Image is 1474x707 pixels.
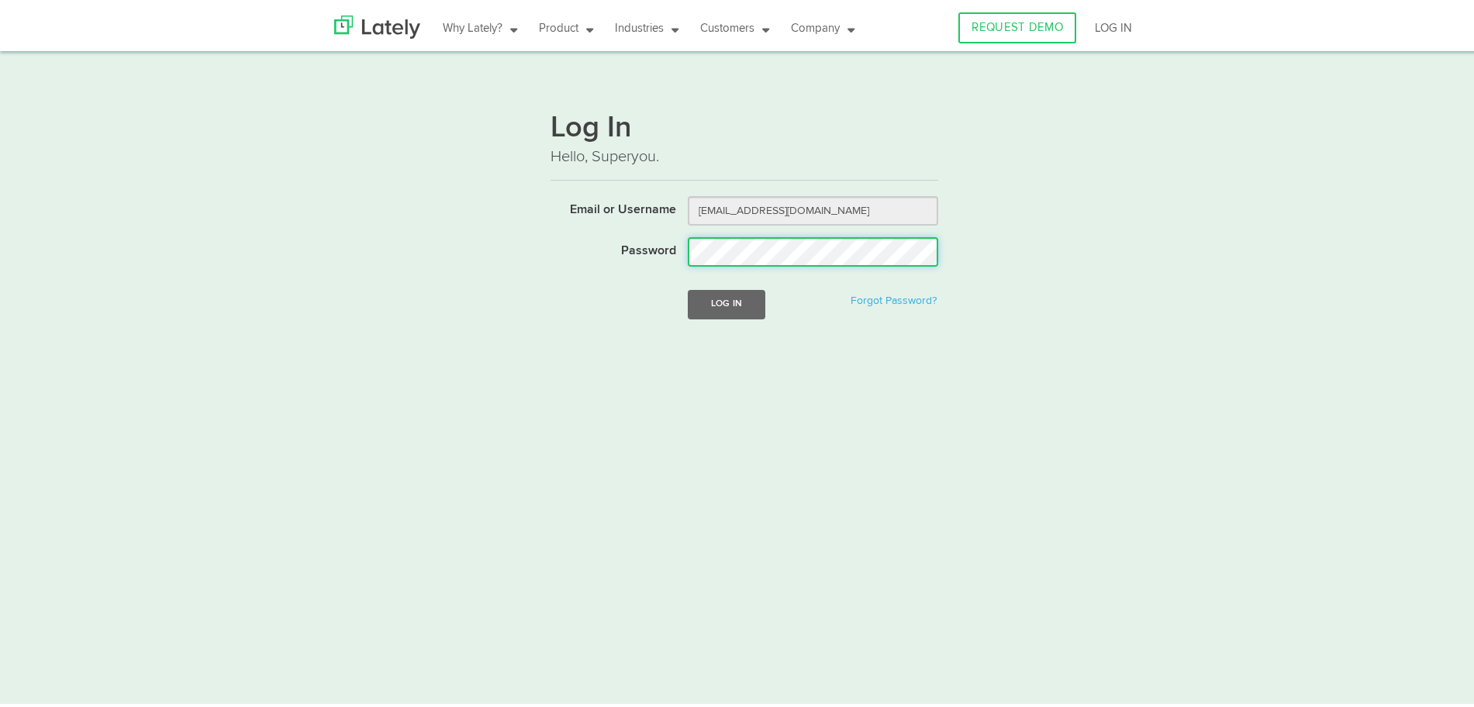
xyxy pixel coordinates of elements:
[539,192,676,216] label: Email or Username
[958,9,1076,40] a: REQUEST DEMO
[551,142,938,164] p: Hello, Superyou.
[688,286,765,315] button: Log In
[688,192,938,222] input: Email or Username
[334,12,420,35] img: Lately
[551,109,938,142] h1: Log In
[539,233,676,257] label: Password
[851,291,937,302] a: Forgot Password?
